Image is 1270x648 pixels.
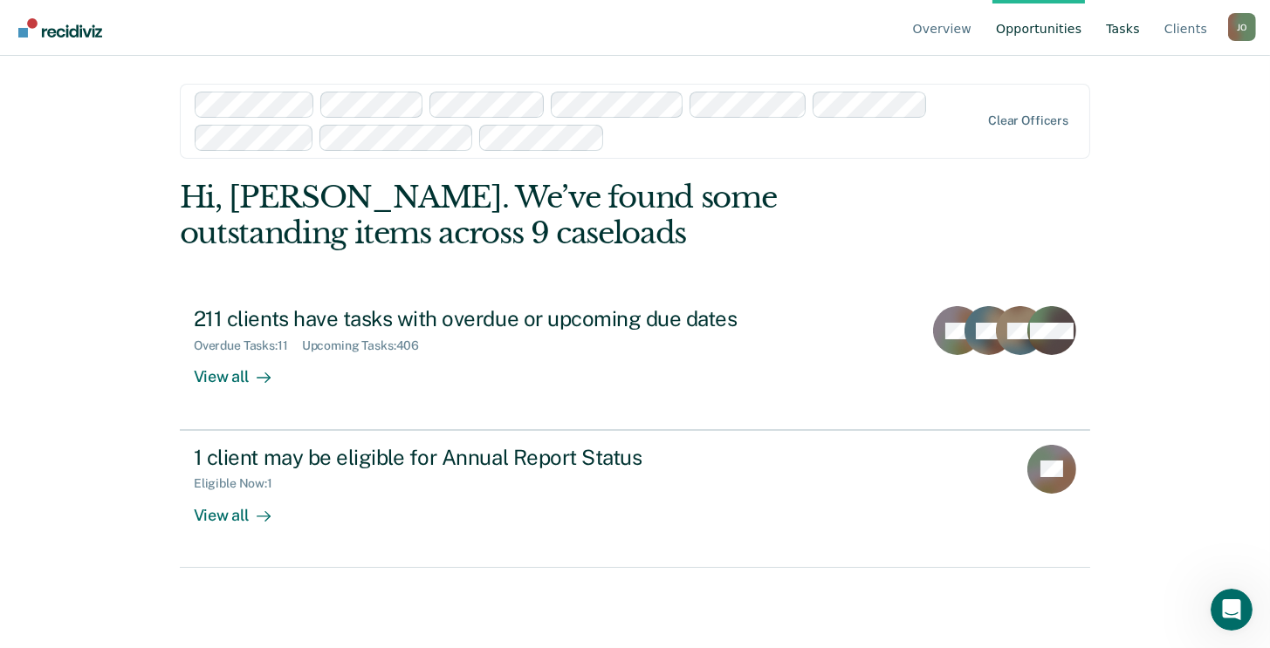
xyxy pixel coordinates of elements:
iframe: Intercom live chat [1211,589,1253,631]
a: 1 client may be eligible for Annual Report StatusEligible Now:1View all [180,430,1090,568]
a: 211 clients have tasks with overdue or upcoming due datesOverdue Tasks:11Upcoming Tasks:406View all [180,292,1090,429]
div: Hi, [PERSON_NAME]. We’ve found some outstanding items across 9 caseloads [180,180,909,251]
div: Clear officers [988,113,1068,128]
div: Overdue Tasks : 11 [194,338,302,353]
div: 1 client may be eligible for Annual Report Status [194,445,807,470]
div: 211 clients have tasks with overdue or upcoming due dates [194,306,807,331]
div: J O [1228,13,1256,41]
div: Eligible Now : 1 [194,476,286,491]
div: View all [194,353,292,387]
div: View all [194,491,292,525]
div: Upcoming Tasks : 406 [302,338,434,353]
img: Recidiviz [18,18,102,38]
button: Profile dropdown button [1228,13,1256,41]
